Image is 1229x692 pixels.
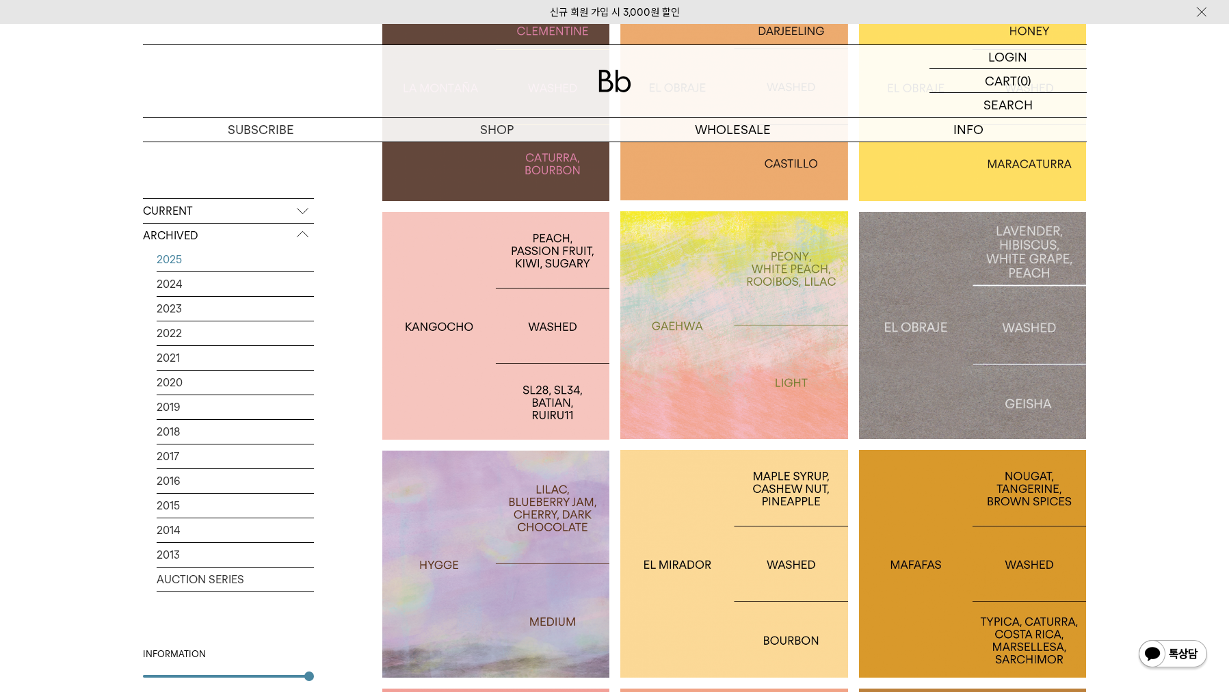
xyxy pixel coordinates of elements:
a: 2015 [157,494,314,518]
a: CART (0) [929,69,1087,93]
a: 2014 [157,518,314,542]
a: 2023 [157,297,314,321]
a: 신규 회원 가입 시 3,000원 할인 [550,6,680,18]
a: LOGIN [929,45,1087,69]
p: WHOLESALE [615,118,851,142]
p: CART [985,69,1017,92]
img: 로고 [598,70,631,92]
a: 2019 [157,395,314,419]
a: 2025 [157,248,314,271]
p: LOGIN [988,45,1027,68]
a: 2017 [157,444,314,468]
a: 멕시코 마파파스MEXICO MAFAFAS [859,450,1087,678]
a: AUCTION SERIES [157,568,314,591]
p: (0) [1017,69,1031,92]
a: 휘게HYGGE [382,451,610,678]
a: 2016 [157,469,314,493]
a: 2022 [157,321,314,345]
p: CURRENT [143,199,314,224]
p: SEARCH [983,93,1033,117]
a: 2021 [157,346,314,370]
p: INFO [851,118,1087,142]
a: 케냐 칸고초KENYA KANGOCHO [382,212,610,440]
a: 2018 [157,420,314,444]
a: SHOP [379,118,615,142]
a: 2020 [157,371,314,395]
p: ARCHIVED [143,224,314,248]
a: 2024 [157,272,314,296]
a: 엘 오브라헤: 게이샤EL OBRAJE: GEISHA [859,212,1087,440]
div: INFORMATION [143,648,314,661]
a: SUBSCRIBE [143,118,379,142]
img: 카카오톡 채널 1:1 채팅 버튼 [1137,639,1208,671]
a: 2013 [157,543,314,567]
a: 과테말라 엘 미라도르GUATEMALA EL MIRADOR [620,450,848,678]
a: 개화GAEHWA [620,211,848,439]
